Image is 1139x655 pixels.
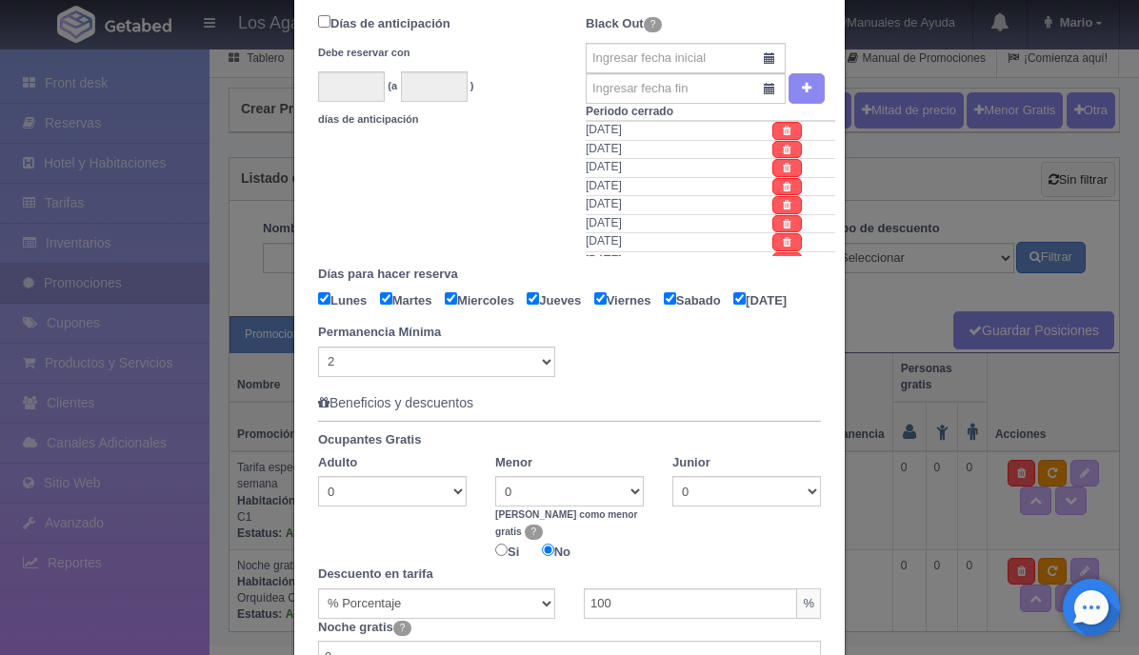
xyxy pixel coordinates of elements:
h5: Beneficios y descuentos [318,396,821,410]
label: Días para hacer reserva [304,266,835,284]
input: Ingresar fecha fin [586,73,786,104]
input: No [542,544,554,556]
label: Miercoles [445,288,524,310]
label: Si [495,540,519,562]
b: [PERSON_NAME] como menor gratis [495,509,637,536]
input: Ingresar fecha inicial [586,43,786,73]
label: Viernes [594,288,661,310]
label: Días de anticipación [318,10,450,67]
td: [DATE] [586,177,772,196]
input: Jueves [527,292,539,305]
small: ) [470,80,474,91]
span: % [797,588,821,619]
td: [DATE] [586,233,772,252]
input: Martes [380,292,392,305]
input: Días de anticipación Debe reservar con [318,15,330,28]
td: [DATE] [586,214,772,233]
small: (a [388,80,397,91]
span: ? [644,17,663,32]
label: Menor [495,454,532,472]
label: Ocupantes Gratis [304,431,835,449]
label: No [523,540,570,562]
label: Junior [672,454,710,472]
th: Periodo cerrado [586,104,772,121]
label: Descuento en tarifa [318,566,433,584]
label: [DATE] [733,288,796,310]
input: Cantidad [584,588,797,619]
input: Miercoles [445,292,457,305]
input: Sabado [664,292,676,305]
small: Debe reservar con [318,47,410,58]
input: Lunes [318,292,330,305]
td: [DATE] [586,121,772,140]
input: Si [495,544,508,556]
label: Sabado [664,288,730,310]
label: Lunes [318,288,376,310]
label: Adulto [318,454,357,472]
td: [DATE] [586,140,772,159]
label: Noche gratis [318,619,393,637]
small: días de anticipación [318,113,419,125]
label: Jueves [527,288,590,310]
td: [DATE] [586,251,772,270]
input: [DATE] [733,292,746,305]
td: [DATE] [586,159,772,178]
label: Permanencia Mínima [318,324,441,342]
span: ? [525,525,544,540]
span: ? [393,621,412,636]
label: Black Out [586,10,662,38]
td: [DATE] [586,196,772,215]
input: Viernes [594,292,607,305]
label: Martes [380,288,442,310]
